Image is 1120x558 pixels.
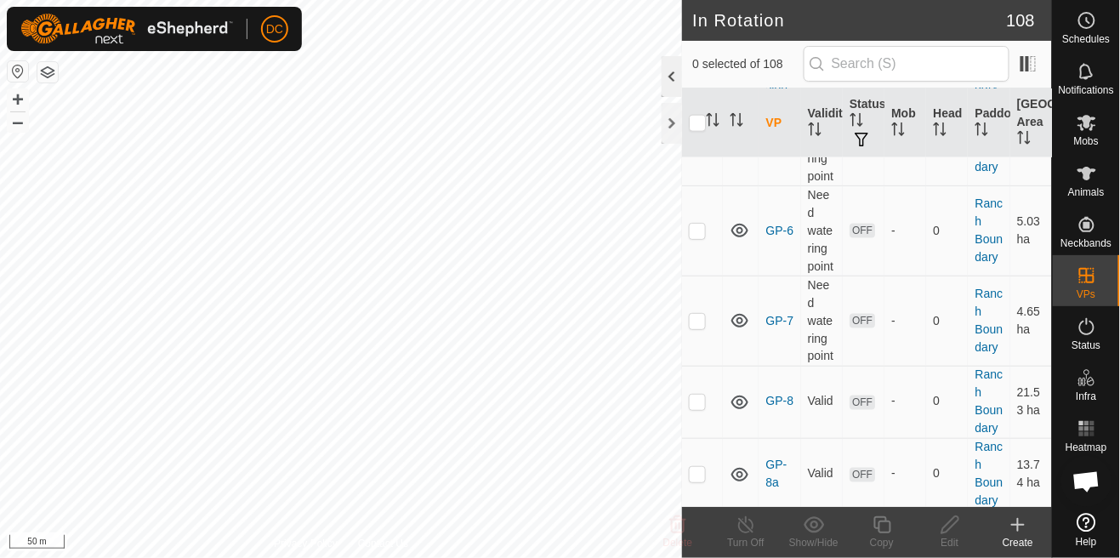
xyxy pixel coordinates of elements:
[1072,340,1100,350] span: Status
[1059,85,1114,95] span: Notifications
[1077,289,1095,299] span: VPs
[1007,8,1035,33] span: 108
[804,46,1009,82] input: Search (S)
[266,20,283,38] span: DC
[891,393,919,411] div: -
[850,396,875,410] span: OFF
[891,465,919,483] div: -
[801,366,843,438] td: Valid
[975,196,1003,264] a: Ranch Boundary
[984,535,1052,550] div: Create
[1068,187,1105,197] span: Animals
[975,368,1003,436] a: Ranch Boundary
[848,535,916,550] div: Copy
[1010,366,1052,438] td: 21.53 ha
[1076,391,1096,401] span: Infra
[706,116,719,129] p-sorticon: Activate to sort
[8,61,28,82] button: Reset Map
[926,185,968,276] td: 0
[850,468,875,482] span: OFF
[730,116,743,129] p-sorticon: Activate to sort
[1061,456,1112,507] div: Open chat
[926,88,968,158] th: Head
[20,14,233,44] img: Gallagher Logo
[1076,537,1097,547] span: Help
[1066,442,1107,453] span: Heatmap
[926,276,968,366] td: 0
[1062,34,1110,44] span: Schedules
[975,287,1003,354] a: Ranch Boundary
[926,366,968,438] td: 0
[1010,185,1052,276] td: 5.03 ha
[274,536,338,551] a: Privacy Policy
[801,88,843,158] th: Validity
[692,55,803,73] span: 0 selected of 108
[801,276,843,366] td: Need watering point
[1017,134,1031,147] p-sorticon: Activate to sort
[801,185,843,276] td: Need watering point
[37,62,58,83] button: Map Layers
[1010,276,1052,366] td: 4.65 ha
[765,224,793,237] a: GP-6
[759,88,800,158] th: VP
[926,438,968,510] td: 0
[358,536,408,551] a: Contact Us
[712,535,780,550] div: Turn Off
[1074,136,1099,146] span: Mobs
[850,224,875,238] span: OFF
[1010,88,1052,158] th: [GEOGRAPHIC_DATA] Area
[765,314,793,327] a: GP-7
[916,535,984,550] div: Edit
[968,88,1009,158] th: Paddock
[850,314,875,328] span: OFF
[975,441,1003,508] a: Ranch Boundary
[808,125,822,139] p-sorticon: Activate to sort
[1010,438,1052,510] td: 13.74 ha
[765,395,793,408] a: GP-8
[1053,506,1120,554] a: Help
[891,125,905,139] p-sorticon: Activate to sort
[801,438,843,510] td: Valid
[843,88,884,158] th: Status
[692,10,1006,31] h2: In Rotation
[884,88,926,158] th: Mob
[765,458,787,490] a: GP-8a
[8,89,28,110] button: +
[975,125,988,139] p-sorticon: Activate to sort
[1060,238,1111,248] span: Neckbands
[8,111,28,132] button: –
[891,222,919,240] div: -
[891,312,919,330] div: -
[933,125,947,139] p-sorticon: Activate to sort
[780,535,848,550] div: Show/Hide
[850,116,863,129] p-sorticon: Activate to sort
